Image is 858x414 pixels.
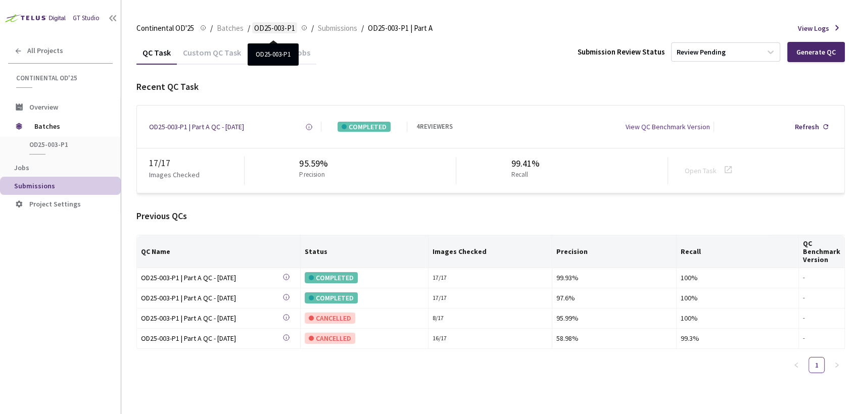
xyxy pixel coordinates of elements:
[217,22,244,34] span: Batches
[136,47,177,65] div: QC Task
[318,22,357,34] span: Submissions
[311,22,314,34] li: /
[338,122,391,132] div: COMPLETED
[141,272,282,284] a: OD25-003-P1 | Part A QC - [DATE]
[29,102,58,112] span: Overview
[305,333,355,344] div: CANCELLED
[136,22,194,34] span: Continental OD'25
[305,272,358,283] div: COMPLETED
[799,235,845,268] th: QC Benchmark Version
[14,163,29,172] span: Jobs
[433,293,548,303] div: 17 / 17
[681,313,794,324] div: 100%
[433,314,548,323] div: 8 / 17
[809,357,824,373] a: 1
[210,22,213,34] li: /
[299,170,324,180] p: Precision
[552,235,677,268] th: Precision
[796,48,836,56] div: Generate QC
[254,22,295,34] span: OD25-003-P1
[34,116,104,136] span: Batches
[141,313,282,324] a: OD25-003-P1 | Part A QC - [DATE]
[16,74,107,82] span: Continental OD'25
[73,14,100,23] div: GT Studio
[137,235,301,268] th: QC Name
[511,170,536,180] p: Recall
[177,47,247,65] div: Custom QC Task
[141,292,282,304] a: OD25-003-P1 | Part A QC - [DATE]
[433,334,548,343] div: 16 / 17
[803,334,840,343] div: -
[316,22,359,33] a: Submissions
[795,122,819,132] div: Refresh
[14,181,55,190] span: Submissions
[215,22,246,33] a: Batches
[803,293,840,303] div: -
[556,272,672,283] div: 99.93%
[788,357,804,373] li: Previous Page
[677,47,726,57] div: Review Pending
[798,23,829,33] span: View Logs
[803,273,840,283] div: -
[511,157,540,170] div: 99.41%
[428,235,552,268] th: Images Checked
[808,357,825,373] li: 1
[29,199,81,209] span: Project Settings
[803,314,840,323] div: -
[829,357,845,373] button: right
[248,22,250,34] li: /
[556,313,672,324] div: 95.99%
[793,362,799,368] span: left
[416,122,453,132] div: 4 REVIEWERS
[247,47,316,65] div: Submitted Jobs
[29,140,104,149] span: OD25-003-P1
[301,235,428,268] th: Status
[149,170,200,180] p: Images Checked
[141,333,282,344] a: OD25-003-P1 | Part A QC - [DATE]
[299,157,328,170] div: 95.59%
[305,292,358,303] div: COMPLETED
[27,46,63,55] span: All Projects
[677,235,799,268] th: Recall
[136,80,845,93] div: Recent QC Task
[829,357,845,373] li: Next Page
[625,122,709,132] div: View QC Benchmark Version
[681,292,794,303] div: 100%
[149,157,244,170] div: 17 / 17
[681,333,794,344] div: 99.3%
[149,122,244,132] a: OD25-003-P1 | Part A QC - [DATE]
[361,22,364,34] li: /
[368,22,433,34] span: OD25-003-P1 | Part A
[141,333,282,344] div: OD25-003-P1 | Part A QC - [DATE]
[556,333,672,344] div: 58.98%
[684,166,716,175] a: Open Task
[136,210,845,223] div: Previous QCs
[556,292,672,303] div: 97.6%
[788,357,804,373] button: left
[305,313,355,324] div: CANCELLED
[681,272,794,283] div: 100%
[834,362,840,368] span: right
[578,46,665,57] div: Submission Review Status
[433,273,548,283] div: 17 / 17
